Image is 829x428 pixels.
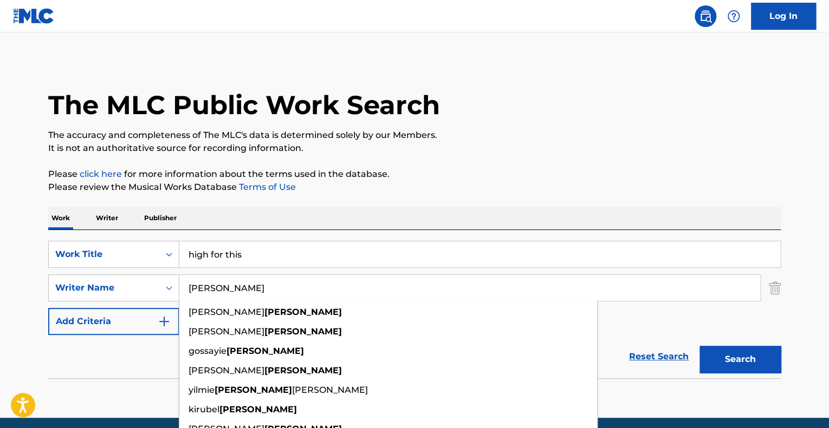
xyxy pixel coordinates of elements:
a: Log In [751,3,816,30]
a: Public Search [695,5,716,27]
span: [PERSON_NAME] [292,385,368,395]
strong: [PERSON_NAME] [226,346,304,356]
div: Work Title [55,248,153,261]
p: Publisher [141,207,180,229]
div: Help [723,5,744,27]
strong: [PERSON_NAME] [264,326,342,337]
span: [PERSON_NAME] [189,326,264,337]
img: Delete Criterion [769,274,781,301]
p: Writer [93,207,121,229]
a: click here [80,169,122,179]
span: yilmie [189,385,215,395]
p: Please for more information about the terms used in the database. [48,168,781,181]
p: Work [48,207,73,229]
a: Reset Search [624,345,694,368]
button: Add Criteria [48,308,179,335]
img: MLC Logo [13,8,55,24]
button: Search [700,346,781,373]
form: Search Form [48,241,781,378]
span: kirubel [189,404,219,414]
strong: [PERSON_NAME] [215,385,292,395]
img: help [727,10,740,23]
a: Terms of Use [237,182,296,192]
strong: [PERSON_NAME] [219,404,297,414]
strong: [PERSON_NAME] [264,307,342,317]
span: gossayie [189,346,226,356]
span: [PERSON_NAME] [189,365,264,376]
p: The accuracy and completeness of The MLC's data is determined solely by our Members. [48,129,781,142]
p: It is not an authoritative source for recording information. [48,142,781,155]
span: [PERSON_NAME] [189,307,264,317]
strong: [PERSON_NAME] [264,365,342,376]
div: Writer Name [55,281,153,294]
p: Please review the Musical Works Database [48,181,781,194]
img: 9d2ae6d4665cec9f34b9.svg [158,315,171,328]
img: search [699,10,712,23]
h1: The MLC Public Work Search [48,89,440,121]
